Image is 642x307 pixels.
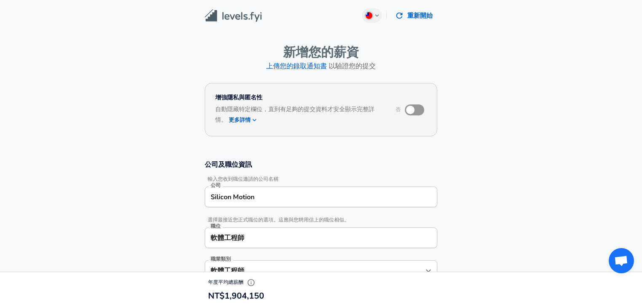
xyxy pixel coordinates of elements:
[211,256,231,262] label: 職業類別
[209,190,433,203] input: 谷歌
[211,183,221,188] label: 公司
[209,231,433,244] input: 軟體工程師
[225,290,264,302] span: 1,904,150
[205,9,262,22] img: Levels.fyi
[215,93,382,102] h4: 增強隱私與匿名性
[609,248,634,273] div: 打開聊天
[208,279,257,286] span: 年度平均總薪酬
[205,217,437,223] span: 選擇最接近您正式職位的選項。這應與您聘用信上的職位相似。
[245,276,257,289] button: 說明總薪酬
[205,45,437,60] h4: 新增您的薪資
[205,60,437,72] h6: 以驗證您的提交
[205,176,437,182] span: 輸入您收到職位邀請的公司名稱
[392,7,437,24] button: 重新開始
[208,290,225,302] span: NT$
[396,106,401,113] span: 否
[366,12,372,19] img: Chinese (Traditional)
[362,8,382,23] button: Chinese (Traditional)
[211,224,221,229] label: 職位
[209,264,421,277] input: 軟體工程師
[205,160,437,169] h3: 公司及職位資訊
[423,265,434,277] button: Open
[266,61,327,71] a: 上傳您的錄取通知書
[229,114,257,126] button: 更多詳情
[215,105,382,126] h6: 自動隱藏特定欄位，直到有足夠的提交資料才安全顯示完整詳情。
